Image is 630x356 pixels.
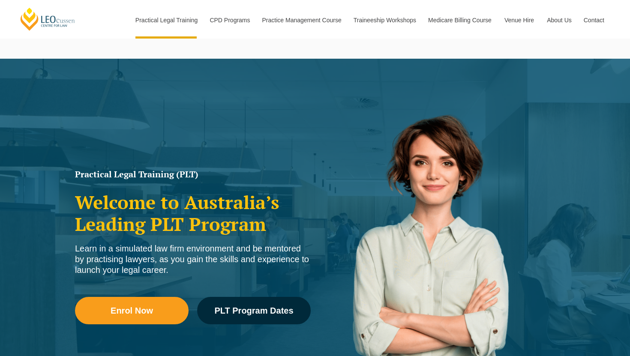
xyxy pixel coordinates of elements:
a: Venue Hire [498,2,540,39]
a: About Us [540,2,577,39]
a: Practice Management Course [256,2,347,39]
a: Medicare Billing Course [422,2,498,39]
a: Contact [577,2,611,39]
a: Enrol Now [75,297,189,324]
div: Learn in a simulated law firm environment and be mentored by practising lawyers, as you gain the ... [75,243,311,275]
a: Traineeship Workshops [347,2,422,39]
a: [PERSON_NAME] Centre for Law [19,7,76,31]
h2: Welcome to Australia’s Leading PLT Program [75,191,311,235]
span: PLT Program Dates [214,306,293,315]
span: Enrol Now [111,306,153,315]
a: CPD Programs [203,2,255,39]
a: Practical Legal Training [129,2,204,39]
a: PLT Program Dates [197,297,311,324]
h1: Practical Legal Training (PLT) [75,170,311,179]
